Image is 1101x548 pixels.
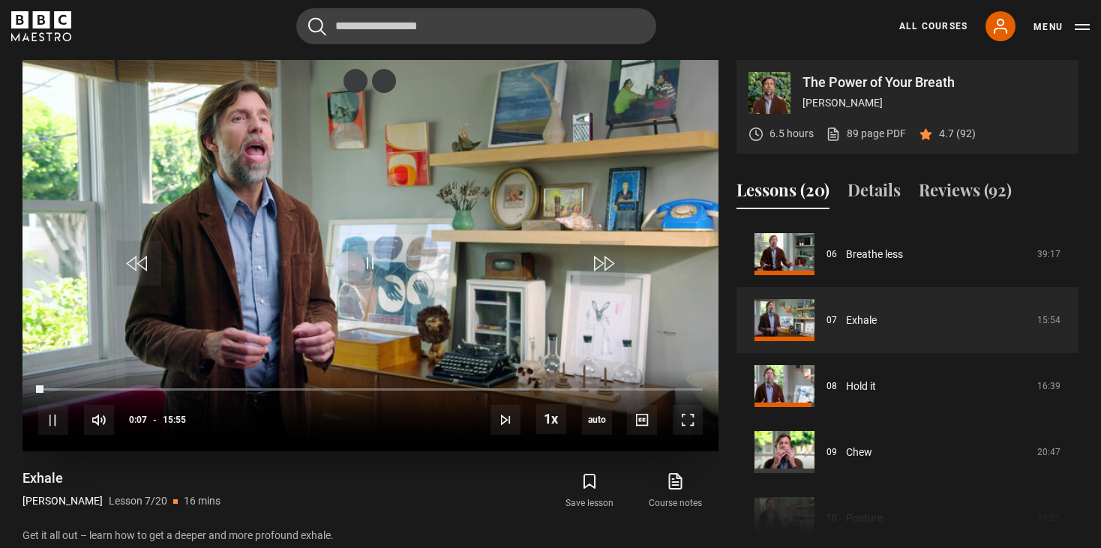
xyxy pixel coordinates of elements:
[1033,19,1090,34] button: Toggle navigation
[582,405,612,435] div: Current quality: 360p
[582,405,612,435] span: auto
[633,469,718,513] a: Course notes
[22,469,220,487] h1: Exhale
[84,405,114,435] button: Mute
[308,17,326,36] button: Submit the search query
[109,493,167,509] p: Lesson 7/20
[22,493,103,509] p: [PERSON_NAME]
[627,405,657,435] button: Captions
[153,415,157,425] span: -
[184,493,220,509] p: 16 mins
[22,60,718,451] video-js: Video Player
[919,178,1012,209] button: Reviews (92)
[296,8,656,44] input: Search
[11,11,71,41] svg: BBC Maestro
[673,405,703,435] button: Fullscreen
[846,247,903,262] a: Breathe less
[536,404,566,434] button: Playback Rate
[846,313,877,328] a: Exhale
[38,388,703,391] div: Progress Bar
[899,19,967,33] a: All Courses
[802,76,1066,89] p: The Power of Your Breath
[826,126,906,142] a: 89 page PDF
[802,95,1066,111] p: [PERSON_NAME]
[163,406,186,433] span: 15:55
[129,406,147,433] span: 0:07
[846,379,876,394] a: Hold it
[939,126,976,142] p: 4.7 (92)
[769,126,814,142] p: 6.5 hours
[736,178,829,209] button: Lessons (20)
[22,528,718,544] p: Get it all out – learn how to get a deeper and more profound exhale.
[846,445,872,460] a: Chew
[38,405,68,435] button: Pause
[490,405,520,435] button: Next Lesson
[847,178,901,209] button: Details
[547,469,632,513] button: Save lesson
